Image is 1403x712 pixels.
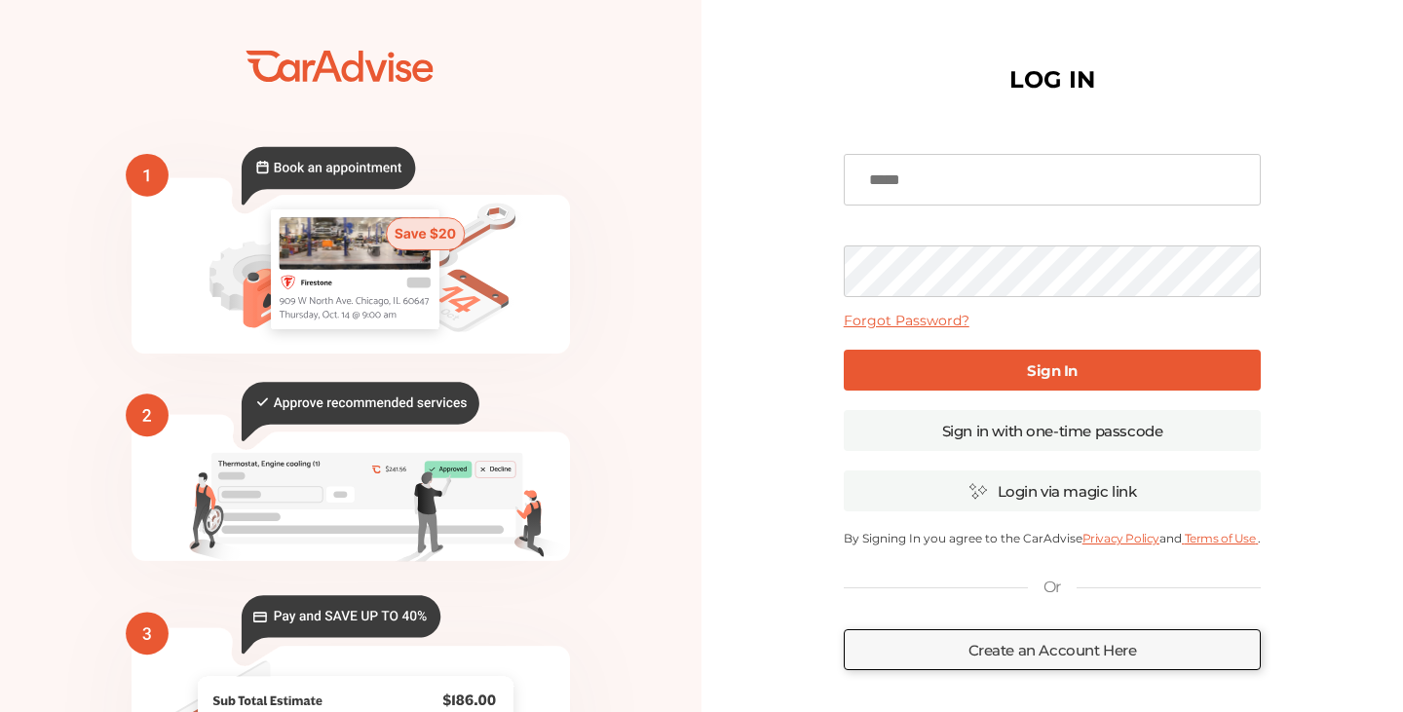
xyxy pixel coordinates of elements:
[968,482,988,501] img: magic_icon.32c66aac.svg
[844,470,1262,511] a: Login via magic link
[1182,531,1258,545] a: Terms of Use
[1043,577,1061,598] p: Or
[844,350,1262,391] a: Sign In
[1027,361,1078,380] b: Sign In
[1082,531,1159,545] a: Privacy Policy
[844,410,1262,451] a: Sign in with one-time passcode
[1009,70,1095,90] h1: LOG IN
[844,629,1262,670] a: Create an Account Here
[844,531,1262,545] p: By Signing In you agree to the CarAdvise and .
[844,312,969,329] a: Forgot Password?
